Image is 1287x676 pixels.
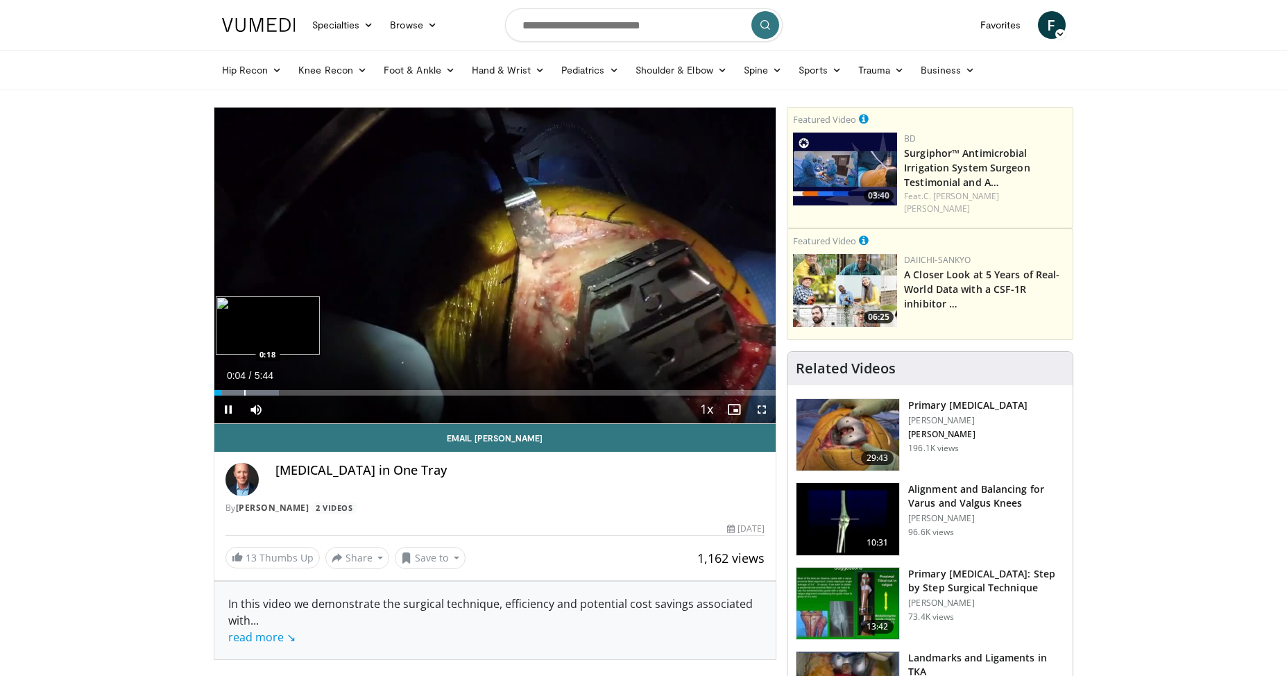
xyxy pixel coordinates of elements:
[325,547,390,569] button: Share
[697,550,765,566] span: 1,162 views
[505,8,783,42] input: Search topics, interventions
[796,568,899,640] img: oa8B-rsjN5HfbTbX5hMDoxOjB1O5lLKx_1.150x105_q85_crop-smart_upscale.jpg
[908,429,1028,440] p: [PERSON_NAME]
[861,451,894,465] span: 29:43
[904,146,1030,189] a: Surgiphor™ Antimicrobial Irrigation System Surgeon Testimonial and A…
[904,268,1059,310] a: A Closer Look at 5 Years of Real-World Data with a CSF-1R inhibitor …
[275,463,765,478] h4: [MEDICAL_DATA] in One Tray
[861,620,894,634] span: 13:42
[908,567,1064,595] h3: Primary [MEDICAL_DATA]: Step by Step Surgical Technique
[796,360,896,377] h4: Related Videos
[748,396,776,423] button: Fullscreen
[908,482,1064,510] h3: Alignment and Balancing for Varus and Valgus Knees
[908,443,959,454] p: 196.1K views
[214,390,776,396] div: Progress Bar
[627,56,735,84] a: Shoulder & Elbow
[214,108,776,424] video-js: Video Player
[790,56,850,84] a: Sports
[225,502,765,514] div: By
[312,502,357,514] a: 2 Videos
[228,613,296,645] span: ...
[793,113,856,126] small: Featured Video
[216,296,320,355] img: image.jpeg
[228,629,296,645] a: read more ↘
[375,56,463,84] a: Foot & Ankle
[463,56,553,84] a: Hand & Wrist
[793,254,897,327] a: 06:25
[290,56,375,84] a: Knee Recon
[793,235,856,247] small: Featured Video
[908,527,954,538] p: 96.6K views
[692,396,720,423] button: Playback Rate
[850,56,913,84] a: Trauma
[793,133,897,205] img: 70422da6-974a-44ac-bf9d-78c82a89d891.150x105_q85_crop-smart_upscale.jpg
[796,482,1064,556] a: 10:31 Alignment and Balancing for Varus and Valgus Knees [PERSON_NAME] 96.6K views
[972,11,1030,39] a: Favorites
[908,611,954,623] p: 73.4K views
[912,56,983,84] a: Business
[246,551,257,564] span: 13
[255,370,273,381] span: 5:44
[553,56,627,84] a: Pediatrics
[720,396,748,423] button: Enable picture-in-picture mode
[727,523,765,535] div: [DATE]
[1038,11,1066,39] a: F
[908,415,1028,426] p: [PERSON_NAME]
[904,133,916,144] a: BD
[904,190,999,214] a: C. [PERSON_NAME] [PERSON_NAME]
[382,11,445,39] a: Browse
[796,399,899,471] img: 297061_3.png.150x105_q85_crop-smart_upscale.jpg
[793,133,897,205] a: 03:40
[214,56,291,84] a: Hip Recon
[249,370,252,381] span: /
[242,396,270,423] button: Mute
[904,190,1067,215] div: Feat.
[796,483,899,555] img: 38523_0000_3.png.150x105_q85_crop-smart_upscale.jpg
[735,56,790,84] a: Spine
[904,254,971,266] a: Daiichi-Sankyo
[225,463,259,496] img: Avatar
[236,502,309,514] a: [PERSON_NAME]
[793,254,897,327] img: 93c22cae-14d1-47f0-9e4a-a244e824b022.png.150x105_q85_crop-smart_upscale.jpg
[228,595,762,645] div: In this video we demonstrate the surgical technique, efficiency and potential cost savings associ...
[225,547,320,568] a: 13 Thumbs Up
[214,396,242,423] button: Pause
[908,598,1064,609] p: [PERSON_NAME]
[864,189,894,202] span: 03:40
[395,547,466,569] button: Save to
[796,567,1064,641] a: 13:42 Primary [MEDICAL_DATA]: Step by Step Surgical Technique [PERSON_NAME] 73.4K views
[908,398,1028,412] h3: Primary [MEDICAL_DATA]
[214,424,776,452] a: Email [PERSON_NAME]
[861,536,894,550] span: 10:31
[796,398,1064,472] a: 29:43 Primary [MEDICAL_DATA] [PERSON_NAME] [PERSON_NAME] 196.1K views
[227,370,246,381] span: 0:04
[908,513,1064,524] p: [PERSON_NAME]
[864,311,894,323] span: 06:25
[304,11,382,39] a: Specialties
[222,18,296,32] img: VuMedi Logo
